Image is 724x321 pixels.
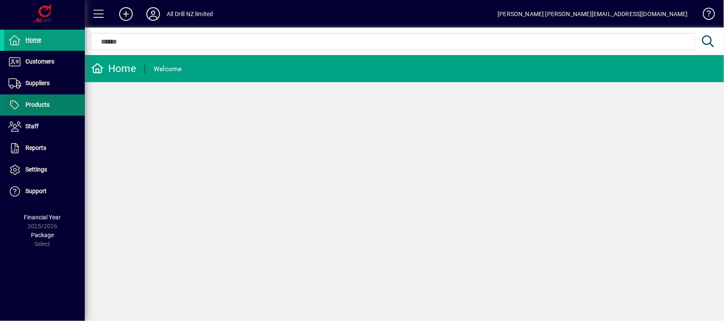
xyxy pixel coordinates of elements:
span: Support [25,188,47,194]
a: Knowledge Base [696,2,713,29]
span: Package [31,232,54,238]
div: [PERSON_NAME] [PERSON_NAME][EMAIL_ADDRESS][DOMAIN_NAME] [498,7,688,21]
span: Settings [25,166,47,173]
a: Products [4,94,85,116]
span: Products [25,101,50,108]
a: Staff [4,116,85,137]
span: Financial Year [24,214,61,221]
a: Reports [4,138,85,159]
a: Settings [4,159,85,180]
div: Welcome [154,62,182,76]
div: Home [91,62,136,75]
span: Home [25,36,41,43]
div: All Drill NZ limited [167,7,213,21]
span: Customers [25,58,54,65]
span: Reports [25,144,46,151]
a: Customers [4,51,85,72]
span: Staff [25,123,39,130]
a: Support [4,181,85,202]
button: Add [112,6,140,22]
a: Suppliers [4,73,85,94]
span: Suppliers [25,80,50,86]
button: Profile [140,6,167,22]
